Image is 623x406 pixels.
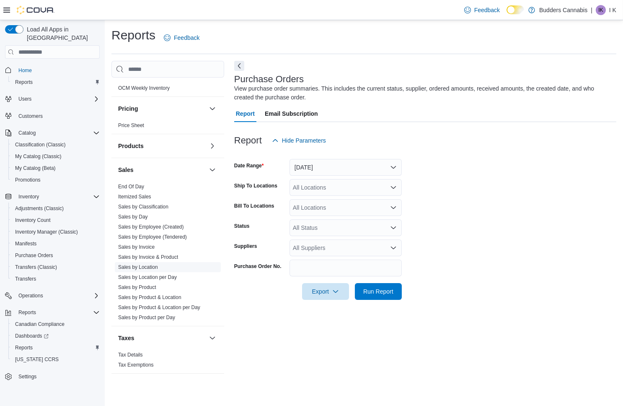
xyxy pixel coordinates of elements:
button: Customers [2,110,103,122]
span: Feedback [474,6,500,14]
a: Sales by Invoice [118,244,155,250]
button: Settings [2,370,103,383]
a: Classification (Classic) [12,140,69,150]
span: Purchase Orders [15,252,53,259]
a: Tax Exemptions [118,362,154,368]
button: Open list of options [390,224,397,231]
button: Reports [15,307,39,318]
span: Reports [15,344,33,351]
h3: Taxes [118,334,134,342]
h3: Pricing [118,104,138,113]
label: Date Range [234,162,264,169]
button: My Catalog (Classic) [8,151,103,162]
span: Purchase Orders [12,250,100,260]
button: [DATE] [290,159,402,176]
a: Sales by Location [118,264,158,270]
a: Sales by Product & Location per Day [118,304,200,310]
label: Ship To Locations [234,182,277,189]
span: Reports [12,343,100,353]
button: Canadian Compliance [8,318,103,330]
span: Transfers [12,274,100,284]
a: Sales by Product per Day [118,315,175,320]
a: Sales by Product & Location [118,294,181,300]
span: Reports [15,79,33,86]
button: Reports [8,76,103,88]
span: Reports [12,77,100,87]
button: Hide Parameters [269,132,329,149]
span: Manifests [15,240,36,247]
button: Manifests [8,238,103,250]
span: Reports [15,307,100,318]
span: [US_STATE] CCRS [15,356,59,363]
a: Sales by Day [118,214,148,220]
a: Canadian Compliance [12,319,68,329]
span: My Catalog (Beta) [15,165,56,172]
button: Catalog [2,127,103,139]
a: Transfers [12,274,39,284]
button: Adjustments (Classic) [8,203,103,214]
div: View purchase order summaries. This includes the current status, supplier, ordered amounts, recei... [234,84,612,102]
a: Adjustments (Classic) [12,203,67,213]
button: Sales [118,166,206,174]
span: Email Subscription [265,105,318,122]
button: Export [302,283,349,300]
span: Home [18,67,32,74]
h1: Reports [111,27,155,44]
span: Dashboards [15,333,49,339]
a: Tax Details [118,352,143,358]
div: OCM [111,83,224,96]
a: Sales by Product [118,284,156,290]
span: Customers [15,111,100,121]
a: Inventory Count [12,215,54,225]
h3: Sales [118,166,134,174]
img: Cova [17,6,54,14]
a: [US_STATE] CCRS [12,354,62,364]
a: Sales by Classification [118,204,168,210]
span: Operations [15,291,100,301]
label: Suppliers [234,243,257,250]
span: Inventory [15,192,100,202]
button: Catalog [15,128,39,138]
button: Operations [15,291,47,301]
a: Purchase Orders [12,250,57,260]
p: Budders Cannabis [539,5,587,15]
span: Customers [18,113,43,120]
button: Inventory Manager (Classic) [8,226,103,238]
a: My Catalog (Beta) [12,163,59,173]
a: Itemized Sales [118,194,151,200]
button: Classification (Classic) [8,139,103,151]
button: Operations [2,290,103,302]
span: Settings [18,373,36,380]
span: Users [18,96,31,102]
a: Dashboards [12,331,52,341]
span: Washington CCRS [12,354,100,364]
span: Catalog [15,128,100,138]
button: Taxes [118,334,206,342]
a: Feedback [160,29,203,46]
span: Catalog [18,130,36,136]
span: My Catalog (Classic) [12,151,100,161]
span: Export [307,283,344,300]
span: Report [236,105,255,122]
a: Home [15,65,35,75]
a: Reports [12,343,36,353]
span: Transfers (Classic) [12,262,100,272]
button: My Catalog (Beta) [8,162,103,174]
h3: Report [234,135,262,146]
p: | [591,5,592,15]
span: My Catalog (Classic) [15,153,62,160]
div: Pricing [111,120,224,134]
a: Dashboards [8,330,103,342]
span: Settings [15,371,100,382]
p: I K [609,5,616,15]
a: My Catalog (Classic) [12,151,65,161]
a: Sales by Employee (Tendered) [118,234,187,240]
span: Adjustments (Classic) [15,205,64,212]
button: Home [2,64,103,76]
span: Operations [18,292,43,299]
span: Manifests [12,239,100,249]
a: Feedback [461,2,503,18]
span: Transfers [15,276,36,282]
span: Home [15,65,100,75]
